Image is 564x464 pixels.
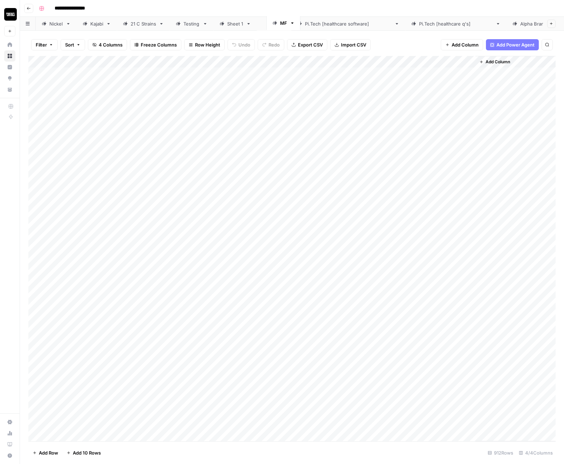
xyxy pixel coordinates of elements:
button: Import CSV [330,39,371,50]
button: Redo [258,39,284,50]
span: Undo [238,41,250,48]
span: Sort [65,41,74,48]
button: Freeze Columns [130,39,181,50]
button: Sort [61,39,85,50]
span: Add Column [452,41,479,48]
button: Export CSV [287,39,327,50]
span: Add Row [39,449,58,456]
span: Export CSV [298,41,323,48]
button: Workspace: Contact Studios [4,6,15,23]
span: Import CSV [341,41,366,48]
button: Add Column [476,57,513,66]
a: Home [4,39,15,50]
span: Freeze Columns [141,41,177,48]
button: Help + Support [4,450,15,461]
img: Contact Studios Logo [4,8,17,21]
button: Add 10 Rows [62,447,105,458]
span: Add Power Agent [496,41,535,48]
a: Usage [4,428,15,439]
span: Add Column [486,59,510,65]
button: 4 Columns [88,39,127,50]
button: Row Height [184,39,225,50]
button: Add Column [441,39,483,50]
button: Add Row [28,447,62,458]
span: Filter [36,41,47,48]
span: Add 10 Rows [73,449,101,456]
span: 4 Columns [99,41,123,48]
a: Your Data [4,84,15,95]
button: Filter [31,39,58,50]
button: Add Power Agent [486,39,539,50]
a: Insights [4,62,15,73]
a: Opportunities [4,73,15,84]
div: 912 Rows [485,447,516,458]
div: 4/4 Columns [516,447,556,458]
button: Undo [228,39,255,50]
span: Redo [269,41,280,48]
a: Learning Hub [4,439,15,450]
a: Settings [4,416,15,428]
a: Browse [4,50,15,62]
span: Row Height [195,41,220,48]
